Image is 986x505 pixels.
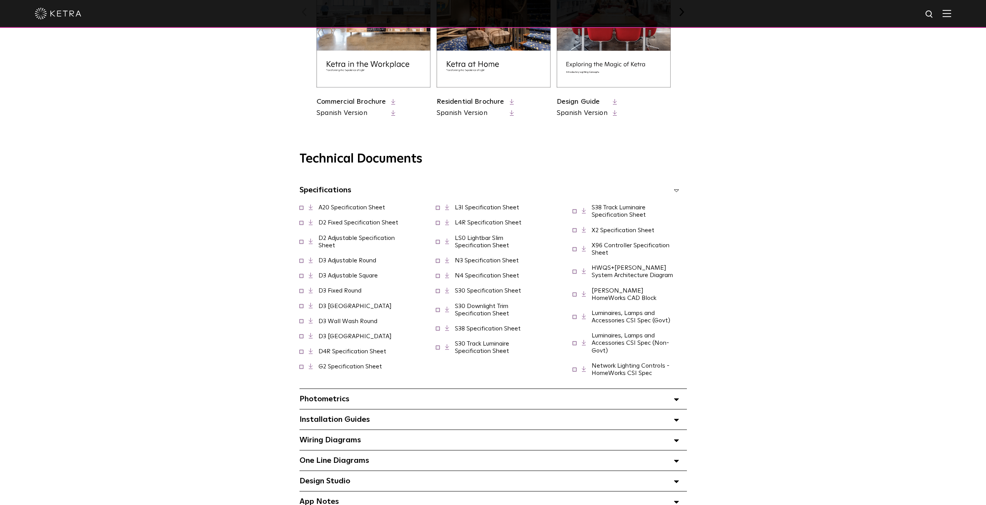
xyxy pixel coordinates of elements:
[592,242,669,256] a: X96 Controller Specification Sheet
[318,272,378,279] a: D3 Adjustable Square
[299,457,369,464] span: One Line Diagrams
[557,108,607,118] a: Spanish Version
[299,477,350,485] span: Design Studio
[557,98,600,105] a: Design Guide
[592,204,646,218] a: S38 Track Luminaire Specification Sheet
[299,395,349,403] span: Photometrics
[455,303,509,317] a: S30 Downlight Trim Specification Sheet
[318,303,392,309] a: D3 [GEOGRAPHIC_DATA]
[925,10,934,19] img: search icon
[592,288,656,301] a: [PERSON_NAME] HomeWorks CAD Block
[455,219,521,226] a: L4R Specification Sheet
[592,265,673,278] a: HWQS+[PERSON_NAME] System Architecture Diagram
[455,272,519,279] a: N4 Specification Sheet
[437,108,504,118] a: Spanish Version
[455,341,509,354] a: S30 Track Luminaire Specification Sheet
[35,8,81,19] img: ketra-logo-2019-white
[437,98,504,105] a: Residential Brochure
[318,288,361,294] a: D3 Fixed Round
[455,257,519,264] a: N3 Specification Sheet
[592,363,669,376] a: Network Lighting Controls - HomeWorks CSI Spec
[317,98,386,105] a: Commercial Brochure
[299,186,351,194] span: Specifications
[592,310,670,324] a: Luminaires, Lamps and Accessories CSI Spec (Govt)
[318,363,382,370] a: G2 Specification Sheet
[318,235,395,248] a: D2 Adjustable Specification Sheet
[299,436,361,444] span: Wiring Diagrams
[318,204,385,211] a: A20 Specification Sheet
[318,219,398,226] a: D2 Fixed Specification Sheet
[592,227,654,233] a: X2 Specification Sheet
[318,318,377,324] a: D3 Wall Wash Round
[455,235,509,248] a: LS0 Lightbar Slim Specification Sheet
[318,348,386,354] a: D4R Specification Sheet
[455,204,519,211] a: L3I Specification Sheet
[455,288,521,294] a: S30 Specification Sheet
[317,108,386,118] a: Spanish Version
[299,416,370,423] span: Installation Guides
[318,257,376,264] a: D3 Adjustable Round
[299,152,687,166] h3: Technical Documents
[455,325,521,332] a: S38 Specification Sheet
[943,10,951,17] img: Hamburger%20Nav.svg
[592,332,669,353] a: Luminaires, Lamps and Accessories CSI Spec (Non-Govt)
[318,333,392,339] a: D3 [GEOGRAPHIC_DATA]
